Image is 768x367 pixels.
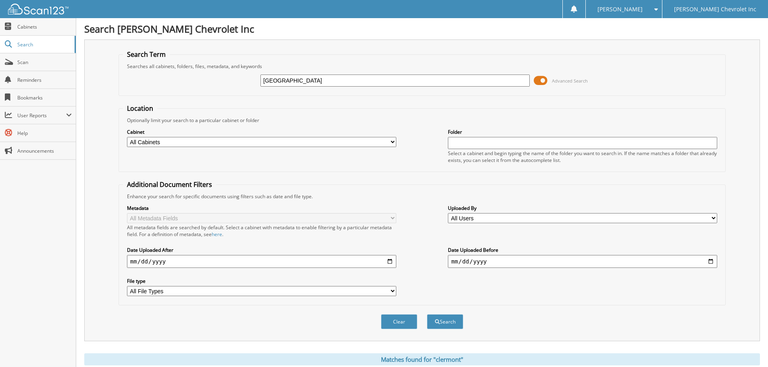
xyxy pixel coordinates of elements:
[8,4,69,15] img: scan123-logo-white.svg
[17,77,72,83] span: Reminders
[17,59,72,66] span: Scan
[448,129,717,135] label: Folder
[17,23,72,30] span: Cabinets
[17,130,72,137] span: Help
[674,7,756,12] span: [PERSON_NAME] Chevrolet Inc
[17,147,72,154] span: Announcements
[123,104,157,113] legend: Location
[448,255,717,268] input: end
[123,63,721,70] div: Searches all cabinets, folders, files, metadata, and keywords
[123,180,216,189] legend: Additional Document Filters
[17,112,66,119] span: User Reports
[448,247,717,253] label: Date Uploaded Before
[448,150,717,164] div: Select a cabinet and begin typing the name of the folder you want to search in. If the name match...
[127,205,396,211] label: Metadata
[17,41,71,48] span: Search
[123,193,721,200] div: Enhance your search for specific documents using filters such as date and file type.
[123,117,721,124] div: Optionally limit your search to a particular cabinet or folder
[84,353,760,365] div: Matches found for "clermont"
[381,314,417,329] button: Clear
[17,94,72,101] span: Bookmarks
[427,314,463,329] button: Search
[448,205,717,211] label: Uploaded By
[127,224,396,238] div: All metadata fields are searched by default. Select a cabinet with metadata to enable filtering b...
[127,255,396,268] input: start
[127,129,396,135] label: Cabinet
[127,247,396,253] label: Date Uploaded After
[127,278,396,284] label: File type
[123,50,170,59] legend: Search Term
[84,22,760,35] h1: Search [PERSON_NAME] Chevrolet Inc
[552,78,588,84] span: Advanced Search
[212,231,222,238] a: here
[597,7,643,12] span: [PERSON_NAME]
